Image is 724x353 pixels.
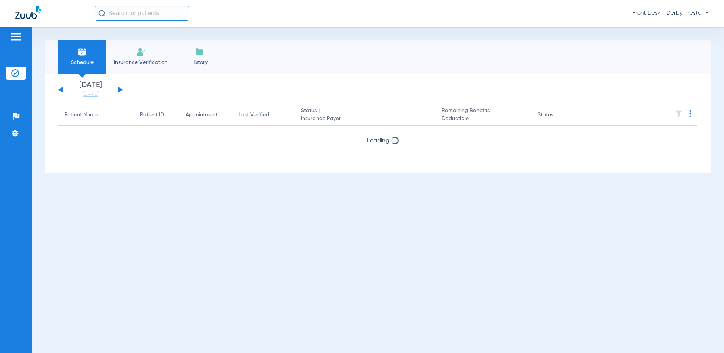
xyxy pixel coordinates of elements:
[78,47,87,56] img: Schedule
[64,111,128,119] div: Patient Name
[239,111,289,119] div: Last Verified
[689,110,691,117] img: group-dot-blue.svg
[295,105,435,126] th: Status |
[95,6,189,21] input: Search for patients
[98,10,105,17] img: Search Icon
[68,81,113,98] li: [DATE]
[64,111,98,119] div: Patient Name
[195,47,204,56] img: History
[435,105,531,126] th: Remaining Benefits |
[111,59,170,66] span: Insurance Verification
[186,111,226,119] div: Appointment
[140,111,164,119] div: Patient ID
[301,115,429,123] span: Insurance Payer
[136,47,145,56] img: Manual Insurance Verification
[68,91,113,98] a: [DATE]
[367,138,389,144] span: Loading
[675,110,683,117] img: filter.svg
[532,105,583,126] th: Status
[632,9,709,17] span: Front Desk - Derby Presto
[140,111,173,119] div: Patient ID
[64,59,100,66] span: Schedule
[239,111,269,119] div: Last Verified
[10,32,22,41] img: hamburger-icon
[186,111,217,119] div: Appointment
[442,115,525,123] span: Deductible
[181,59,217,66] span: History
[15,6,41,19] img: Zuub Logo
